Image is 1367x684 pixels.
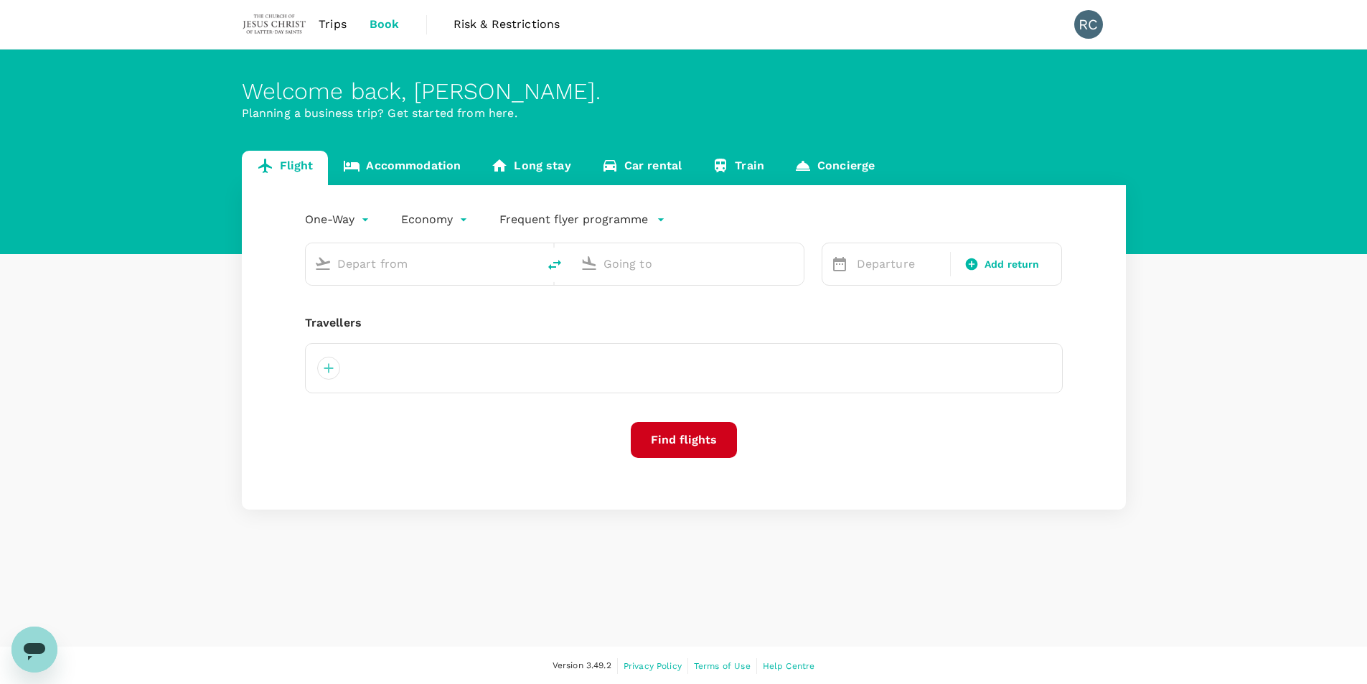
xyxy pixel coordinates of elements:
[586,151,697,185] a: Car rental
[763,661,815,671] span: Help Centre
[697,151,779,185] a: Train
[624,661,682,671] span: Privacy Policy
[328,151,476,185] a: Accommodation
[242,9,308,40] img: The Malaysian Church of Jesus Christ of Latter-day Saints
[370,16,400,33] span: Book
[694,658,751,674] a: Terms of Use
[763,658,815,674] a: Help Centre
[537,248,572,282] button: delete
[337,253,507,275] input: Depart from
[11,627,57,673] iframe: Button to launch messaging window
[305,208,372,231] div: One-Way
[794,262,797,265] button: Open
[631,422,737,458] button: Find flights
[454,16,560,33] span: Risk & Restrictions
[499,211,648,228] p: Frequent flyer programme
[242,78,1126,105] div: Welcome back , [PERSON_NAME] .
[242,151,329,185] a: Flight
[499,211,665,228] button: Frequent flyer programme
[553,659,611,673] span: Version 3.49.2
[476,151,586,185] a: Long stay
[242,105,1126,122] p: Planning a business trip? Get started from here.
[527,262,530,265] button: Open
[694,661,751,671] span: Terms of Use
[401,208,471,231] div: Economy
[319,16,347,33] span: Trips
[624,658,682,674] a: Privacy Policy
[603,253,774,275] input: Going to
[985,257,1040,272] span: Add return
[305,314,1063,332] div: Travellers
[1074,10,1103,39] div: RC
[779,151,890,185] a: Concierge
[857,256,941,273] p: Departure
